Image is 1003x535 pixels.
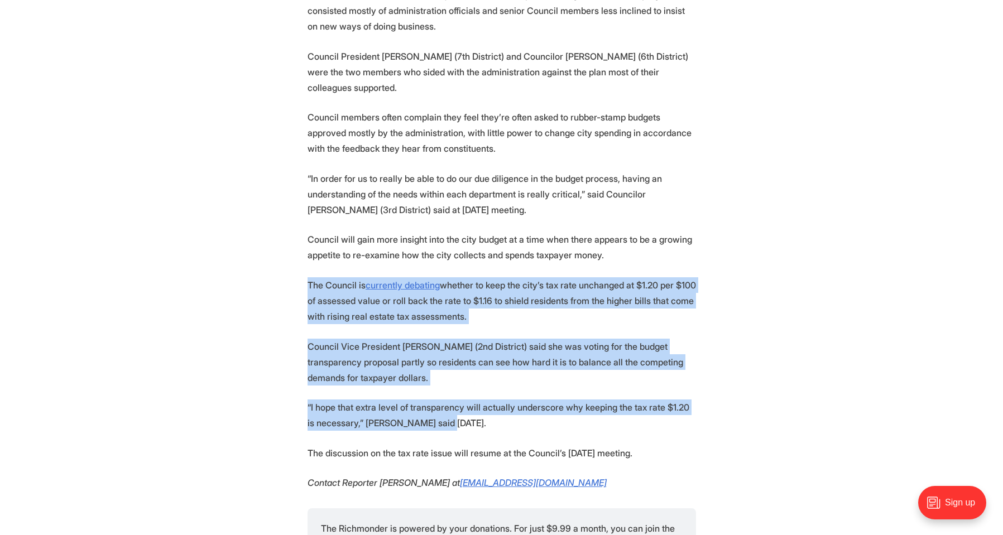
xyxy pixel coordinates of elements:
[308,477,460,488] em: Contact Reporter [PERSON_NAME] at
[308,277,696,324] p: The Council is whether to keep the city’s tax rate unchanged at $1.20 per $100 of assessed value ...
[308,339,696,385] p: Council Vice President [PERSON_NAME] (2nd District) said she was voting for the budget transparen...
[366,279,440,291] a: currently debating
[909,480,1003,535] iframe: portal-trigger
[308,171,696,218] p: “In order for us to really be able to do our due diligence in the budget process, having an under...
[308,399,696,431] p: “I hope that extra level of transparency will actually underscore why keeping the tax rate $1.20 ...
[308,445,696,461] p: The discussion on the tax rate issue will resume at the Council’s [DATE] meeting.
[308,109,696,156] p: Council members often complain they feel they’re often asked to rubber-stamp budgets approved mos...
[308,49,696,95] p: Council President [PERSON_NAME] (7th District) and Councilor [PERSON_NAME] (6th District) were th...
[460,477,607,488] a: [EMAIL_ADDRESS][DOMAIN_NAME]
[308,232,696,263] p: Council will gain more insight into the city budget at a time when there appears to be a growing ...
